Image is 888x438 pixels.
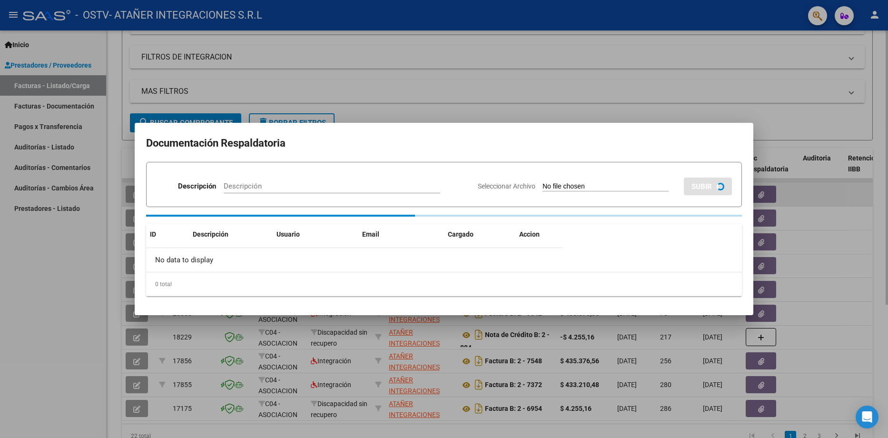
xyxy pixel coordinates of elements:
span: Descripción [193,230,228,238]
h2: Documentación Respaldatoria [146,134,742,152]
span: Usuario [276,230,300,238]
datatable-header-cell: Cargado [444,224,515,245]
span: Seleccionar Archivo [478,182,535,190]
span: ID [150,230,156,238]
div: 0 total [146,272,742,296]
span: Email [362,230,379,238]
div: Open Intercom Messenger [856,406,878,428]
span: Cargado [448,230,474,238]
span: Accion [519,230,540,238]
div: No data to display [146,248,563,272]
p: Descripción [178,181,216,192]
datatable-header-cell: Usuario [273,224,358,245]
datatable-header-cell: Descripción [189,224,273,245]
datatable-header-cell: ID [146,224,189,245]
datatable-header-cell: Email [358,224,444,245]
span: SUBIR [691,182,712,191]
datatable-header-cell: Accion [515,224,563,245]
button: SUBIR [684,178,732,195]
